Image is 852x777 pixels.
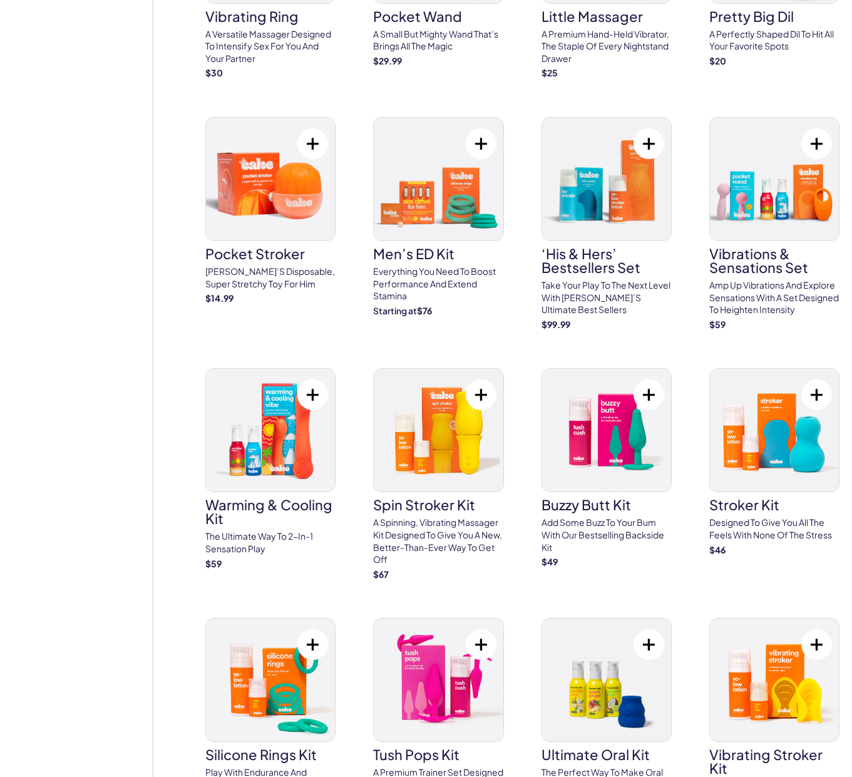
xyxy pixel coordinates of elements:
[373,368,503,580] a: spin stroker kitspin stroker kitA spinning, vibrating massager kit designed to give you a new, be...
[205,498,336,525] h3: Warming & Cooling Kit
[541,498,672,512] h3: buzzy butt kit
[542,369,671,491] img: buzzy butt kit
[541,319,570,330] strong: $ 99.99
[710,369,839,491] img: stroker kit
[541,368,672,568] a: buzzy butt kitbuzzy butt kitAdd some buzz to your bum with our bestselling backside kit$49
[709,28,839,53] p: A perfectly shaped Dil to hit all your favorite spots
[373,569,389,580] strong: $ 67
[709,279,839,316] p: Amp up vibrations and explore sensations with a set designed to heighten intensity
[373,498,503,512] h3: spin stroker kit
[205,67,223,78] strong: $ 30
[709,544,726,555] strong: $ 46
[709,368,839,556] a: stroker kitstroker kitDesigned to give you all the feels with none of the stress$46
[541,556,558,567] strong: $ 49
[373,55,402,66] strong: $ 29.99
[374,118,503,240] img: Men’s ED Kit
[205,530,336,555] p: The ultimate way to 2-in-1 sensation play
[205,368,336,570] a: Warming & Cooling KitWarming & Cooling KitThe ultimate way to 2-in-1 sensation play$59
[373,305,417,316] span: Starting at
[541,279,672,316] p: Take your play to the next level with [PERSON_NAME]’s ultimate best sellers
[542,619,671,741] img: ultimate oral kit
[709,55,726,66] strong: $ 20
[709,9,839,23] h3: pretty big dil
[709,517,839,541] p: Designed to give you all the feels with none of the stress
[373,247,503,260] h3: Men’s ED Kit
[205,748,336,761] h3: silicone rings kit
[206,369,335,491] img: Warming & Cooling Kit
[541,517,672,553] p: Add some buzz to your bum with our bestselling backside kit
[709,498,839,512] h3: stroker kit
[541,9,672,23] h3: little massager
[709,748,839,775] h3: vibrating stroker kit
[373,28,503,53] p: A small but mighty wand that’s brings all the magic
[542,118,671,240] img: ‘His & Hers’ Bestsellers Set
[206,619,335,741] img: silicone rings kit
[374,619,503,741] img: tush pops kit
[373,748,503,761] h3: tush pops kit
[710,118,839,240] img: Vibrations & Sensations Set
[373,265,503,302] p: Everything You need to boost performance and extend Stamina
[541,28,672,65] p: A premium hand-held vibrator, the staple of every nightstand drawer
[709,319,726,330] strong: $ 59
[373,117,503,317] a: Men’s ED KitMen’s ED KitEverything You need to boost performance and extend StaminaStarting at$76
[205,265,336,290] p: [PERSON_NAME]’s disposable, super stretchy toy for him
[205,28,336,65] p: A versatile massager designed to Intensify sex for you and your partner
[417,305,432,316] strong: $ 76
[541,748,672,761] h3: ultimate oral kit
[205,247,336,260] h3: pocket stroker
[709,117,839,331] a: Vibrations & Sensations SetVibrations & Sensations SetAmp up vibrations and explore sensations wi...
[541,67,558,78] strong: $ 25
[206,118,335,240] img: pocket stroker
[374,369,503,491] img: spin stroker kit
[205,292,234,304] strong: $ 14.99
[541,247,672,274] h3: ‘His & Hers’ Bestsellers Set
[709,247,839,274] h3: Vibrations & Sensations Set
[710,619,839,741] img: vibrating stroker kit
[373,9,503,23] h3: pocket wand
[541,117,672,331] a: ‘His & Hers’ Bestsellers Set‘His & Hers’ Bestsellers SetTake your play to the next level with [PE...
[205,9,336,23] h3: vibrating ring
[205,117,336,305] a: pocket strokerpocket stroker[PERSON_NAME]’s disposable, super stretchy toy for him$14.99
[205,558,222,569] strong: $ 59
[373,517,503,565] p: A spinning, vibrating massager kit designed to give you a new, better-than-ever way to get off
